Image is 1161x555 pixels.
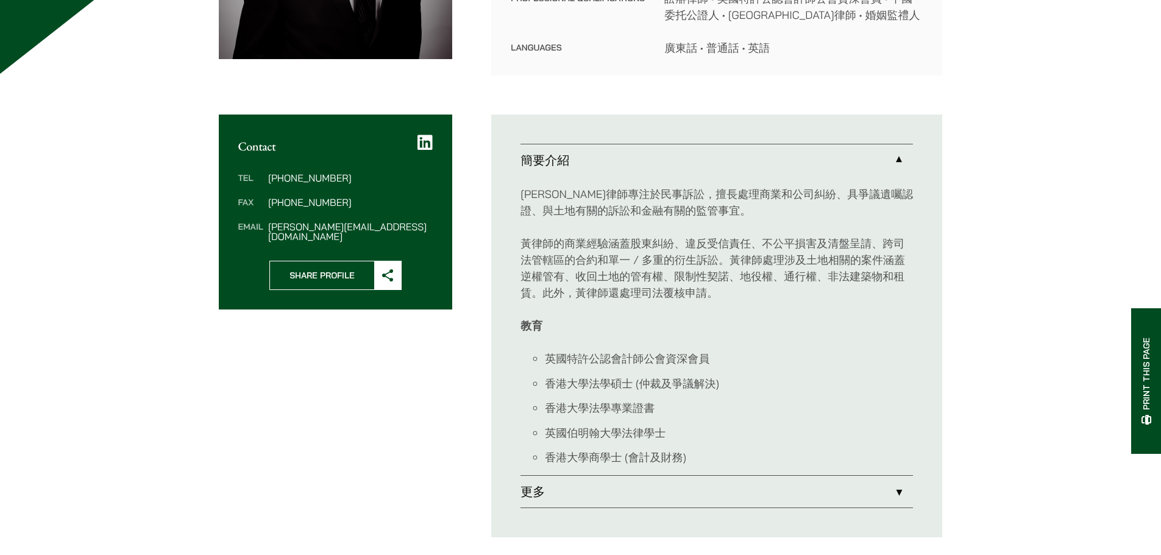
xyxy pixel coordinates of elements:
[269,261,402,290] button: Share Profile
[664,40,923,56] dd: 廣東話 • 普通話 • 英語
[238,222,263,241] dt: Email
[545,400,913,416] li: 香港大學法學專業證書
[545,350,913,367] li: 英國特許公認會計師公會資深會員
[268,222,433,241] dd: [PERSON_NAME][EMAIL_ADDRESS][DOMAIN_NAME]
[545,375,913,392] li: 香港大學法學碩士 (仲裁及爭議解決)
[511,40,645,56] dt: Languages
[520,176,913,475] div: 簡要介紹
[417,134,433,151] a: LinkedIn
[270,261,374,289] span: Share Profile
[545,425,913,441] li: 英國伯明翰大學法律學士
[238,197,263,222] dt: Fax
[268,197,433,207] dd: [PHONE_NUMBER]
[268,173,433,183] dd: [PHONE_NUMBER]
[520,319,542,333] strong: 教育
[238,139,433,154] h2: Contact
[520,186,913,219] p: [PERSON_NAME]律師專注於民事訴訟，擅長處理商業和公司糾紛、具爭議遺囑認證、與土地有關的訴訟和金融有關的監管事宜。
[238,173,263,197] dt: Tel
[520,144,913,176] a: 簡要介紹
[520,235,913,301] p: 黃律師的商業經驗涵蓋股東糾紛、違反受信責任、不公平損害及清盤呈請、跨司法管轄區的合約和單一 / 多重的衍生訴訟。黃律師處理涉及土地相關的案件涵蓋逆權管有、收回土地的管有權、限制性契諾、地役權、通...
[520,476,913,507] a: 更多
[545,449,913,465] li: 香港大學商學士 (會計及財務)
